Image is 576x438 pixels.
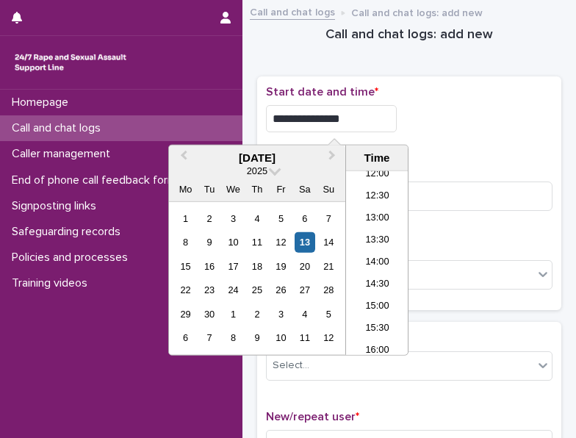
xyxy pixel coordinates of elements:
[6,173,189,187] p: End of phone call feedback form
[271,256,291,276] div: Choose Friday, 19 September 2025
[223,280,243,300] div: Choose Wednesday, 24 September 2025
[6,121,112,135] p: Call and chat logs
[199,179,219,199] div: Tu
[6,251,140,265] p: Policies and processes
[271,209,291,229] div: Choose Friday, 5 September 2025
[322,147,345,170] button: Next Month
[295,280,314,300] div: Choose Saturday, 27 September 2025
[351,4,483,20] p: Call and chat logs: add new
[247,280,267,300] div: Choose Thursday, 25 September 2025
[223,232,243,252] div: Choose Wednesday, 10 September 2025
[346,230,408,252] li: 13:30
[223,256,243,276] div: Choose Wednesday, 17 September 2025
[273,358,309,373] div: Select...
[176,304,195,324] div: Choose Monday, 29 September 2025
[319,256,339,276] div: Choose Sunday, 21 September 2025
[346,296,408,318] li: 15:00
[295,328,314,348] div: Choose Saturday, 11 October 2025
[271,328,291,348] div: Choose Friday, 10 October 2025
[223,209,243,229] div: Choose Wednesday, 3 September 2025
[319,328,339,348] div: Choose Sunday, 12 October 2025
[319,280,339,300] div: Choose Sunday, 28 September 2025
[247,209,267,229] div: Choose Thursday, 4 September 2025
[6,276,99,290] p: Training videos
[176,280,195,300] div: Choose Monday, 22 September 2025
[266,411,359,423] span: New/repeat user
[295,179,314,199] div: Sa
[199,232,219,252] div: Choose Tuesday, 9 September 2025
[346,318,408,340] li: 15:30
[6,96,80,109] p: Homepage
[295,304,314,324] div: Choose Saturday, 4 October 2025
[6,225,132,239] p: Safeguarding records
[346,274,408,296] li: 14:30
[271,280,291,300] div: Choose Friday, 26 September 2025
[319,179,339,199] div: Su
[176,328,195,348] div: Choose Monday, 6 October 2025
[295,256,314,276] div: Choose Saturday, 20 September 2025
[247,232,267,252] div: Choose Thursday, 11 September 2025
[271,232,291,252] div: Choose Friday, 12 September 2025
[12,48,129,77] img: rhQMoQhaT3yELyF149Cw
[346,164,408,186] li: 12:00
[176,256,195,276] div: Choose Monday, 15 September 2025
[223,179,243,199] div: We
[170,147,194,170] button: Previous Month
[247,328,267,348] div: Choose Thursday, 9 October 2025
[319,232,339,252] div: Choose Sunday, 14 September 2025
[266,86,378,98] span: Start date and time
[169,151,345,165] div: [DATE]
[250,3,335,20] a: Call and chat logs
[6,147,122,161] p: Caller management
[346,340,408,362] li: 16:00
[346,252,408,274] li: 14:00
[176,209,195,229] div: Choose Monday, 1 September 2025
[247,304,267,324] div: Choose Thursday, 2 October 2025
[6,199,108,213] p: Signposting links
[199,209,219,229] div: Choose Tuesday, 2 September 2025
[319,304,339,324] div: Choose Sunday, 5 October 2025
[346,186,408,208] li: 12:30
[176,179,195,199] div: Mo
[346,208,408,230] li: 13:00
[199,304,219,324] div: Choose Tuesday, 30 September 2025
[199,328,219,348] div: Choose Tuesday, 7 October 2025
[173,207,340,350] div: month 2025-09
[247,165,267,176] span: 2025
[350,151,404,165] div: Time
[271,304,291,324] div: Choose Friday, 3 October 2025
[295,232,314,252] div: Choose Saturday, 13 September 2025
[247,179,267,199] div: Th
[271,179,291,199] div: Fr
[223,328,243,348] div: Choose Wednesday, 8 October 2025
[257,26,561,44] h1: Call and chat logs: add new
[319,209,339,229] div: Choose Sunday, 7 September 2025
[199,280,219,300] div: Choose Tuesday, 23 September 2025
[223,304,243,324] div: Choose Wednesday, 1 October 2025
[295,209,314,229] div: Choose Saturday, 6 September 2025
[247,256,267,276] div: Choose Thursday, 18 September 2025
[199,256,219,276] div: Choose Tuesday, 16 September 2025
[176,232,195,252] div: Choose Monday, 8 September 2025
